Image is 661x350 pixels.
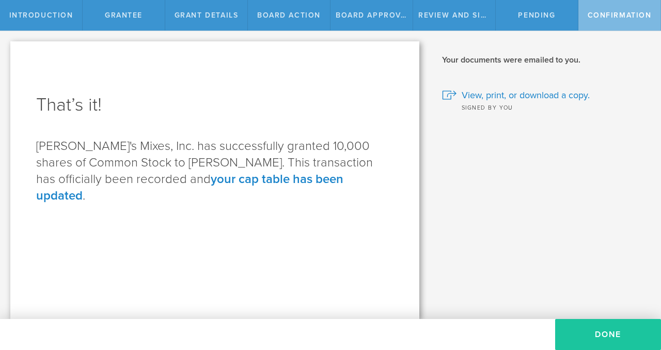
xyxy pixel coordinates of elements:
span: Board Action [257,11,321,20]
span: Review and Sign [418,11,493,20]
div: Signed by you [442,102,646,112]
button: Done [555,319,661,350]
span: Grant Details [175,11,239,20]
span: Confirmation [588,11,652,20]
p: [PERSON_NAME]'s Mixes, Inc. has successfully granted 10,000 shares of Common Stock to [PERSON_NAM... [36,138,394,204]
h1: That’s it! [36,93,394,117]
h2: Your documents were emailed to you. [442,54,646,66]
span: View, print, or download a copy. [462,88,590,102]
span: Introduction [9,11,73,20]
span: Pending [518,11,555,20]
span: Grantee [105,11,143,20]
span: Board Approval [336,11,411,20]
